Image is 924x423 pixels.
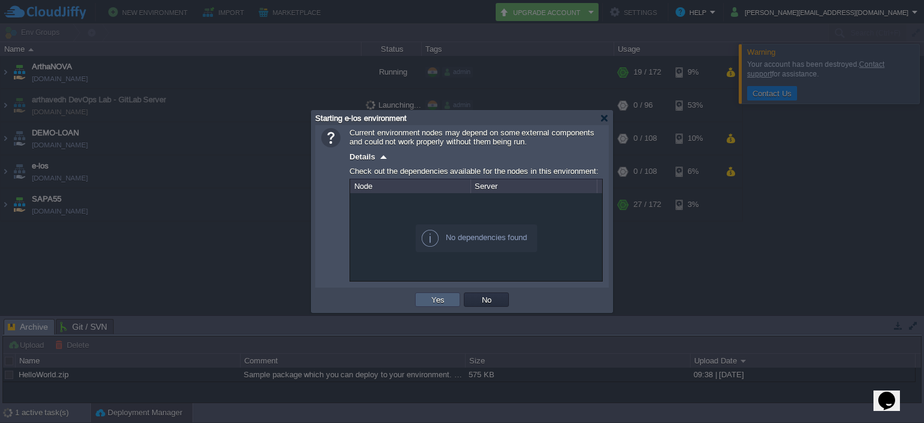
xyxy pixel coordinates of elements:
div: No dependencies found [416,224,537,252]
div: Check out the dependencies available for the nodes in this environment: [350,164,603,179]
span: Current environment nodes may depend on some external components and could not work properly with... [350,128,594,146]
div: Server [472,179,597,193]
iframe: chat widget [873,375,912,411]
span: Details [350,152,375,161]
div: Node [351,179,470,193]
button: Yes [428,294,448,305]
span: Starting e-los environment [315,114,407,123]
button: No [478,294,495,305]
